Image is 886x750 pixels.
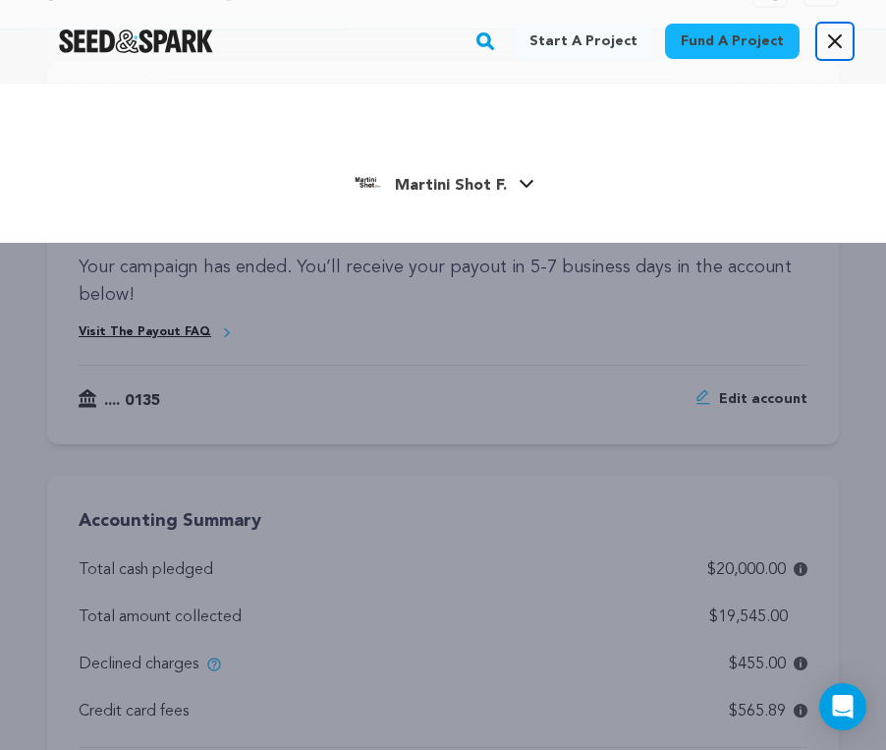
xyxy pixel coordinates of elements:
[819,683,866,730] div: Open Intercom Messenger
[514,24,653,59] a: Start a project
[352,166,383,198] img: fe54857e5cb1eee3.png
[665,24,800,59] a: Fund a project
[395,178,507,194] span: Martini Shot F.
[352,166,507,198] div: Martini Shot F.'s Profile
[352,162,534,198] a: Martini Shot F.'s Profile
[59,29,213,53] img: Seed&Spark Logo Dark Mode
[59,29,213,53] a: Seed&Spark Homepage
